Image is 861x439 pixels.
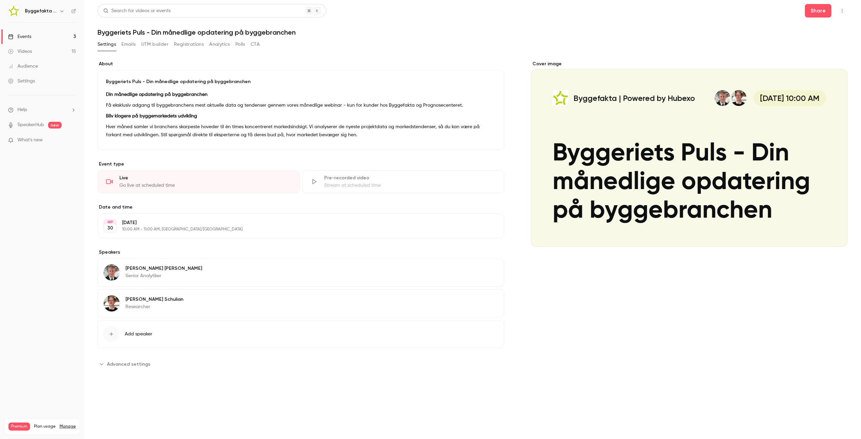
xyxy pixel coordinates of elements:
label: Cover image [531,61,848,67]
div: Pre-recorded video [324,175,496,181]
li: help-dropdown-opener [8,106,76,113]
span: Help [17,106,27,113]
h6: Byggefakta | Powered by Hubexo [25,8,57,14]
div: Go live at scheduled time [119,182,291,189]
span: Premium [8,423,30,431]
button: Add speaker [98,320,504,348]
span: new [48,122,62,129]
button: Polls [235,39,245,50]
p: Få eksklusiv adgang til byggebranchens mest aktuelle data og tendenser gennem vores månedlige web... [106,101,496,109]
div: Rasmus Schulian[PERSON_NAME] SchulianResearcher [98,289,504,318]
div: Live [119,175,291,181]
label: Date and time [98,204,504,211]
img: Lasse Lundqvist [104,264,120,281]
div: Settings [8,78,35,84]
button: Advanced settings [98,359,154,369]
button: Share [805,4,831,17]
section: Advanced settings [98,359,504,369]
p: Hver måned samler vi branchens skarpeste hoveder til én times koncentreret markedsindsigt. Vi ana... [106,123,496,139]
span: Advanced settings [107,361,150,368]
div: Audience [8,63,38,70]
button: Analytics [209,39,230,50]
span: Plan usage [34,424,55,429]
span: What's new [17,137,43,144]
p: 30 [107,225,113,231]
p: 10:00 AM - 11:00 AM, [GEOGRAPHIC_DATA]/[GEOGRAPHIC_DATA] [122,227,469,232]
iframe: Noticeable Trigger [68,137,76,143]
img: Byggefakta | Powered by Hubexo [8,6,19,16]
p: Event type [98,161,504,168]
a: SpeakerHub [17,121,44,129]
div: Pre-recorded videoStream at scheduled time [302,170,504,193]
p: Researcher [125,303,183,310]
div: Lasse Lundqvist[PERSON_NAME] [PERSON_NAME]Senior Analytiker [98,258,504,287]
div: Search for videos or events [103,7,171,14]
p: [PERSON_NAME] [PERSON_NAME] [125,265,202,272]
span: Add speaker [125,331,152,337]
div: Stream at scheduled time [324,182,496,189]
label: About [98,61,504,67]
a: Manage [60,424,76,429]
p: Byggeriets Puls - Din månedlige opdatering på byggebranchen [106,78,496,85]
p: [DATE] [122,219,469,226]
label: Speakers [98,249,504,256]
div: SEP [104,220,116,224]
button: Emails [121,39,136,50]
button: UTM builder [141,39,169,50]
strong: Din månedlige opdatering på byggebranchen [106,92,208,97]
img: Rasmus Schulian [104,295,120,312]
button: Settings [98,39,116,50]
section: Cover image [531,61,848,247]
strong: Bliv klogere på byggemarkedets udvikling [106,114,197,118]
p: [PERSON_NAME] Schulian [125,296,183,303]
button: Registrations [174,39,204,50]
div: LiveGo live at scheduled time [98,170,300,193]
button: CTA [251,39,260,50]
div: Events [8,33,31,40]
div: Videos [8,48,32,55]
h1: Byggeriets Puls - Din månedlige opdatering på byggebranchen [98,28,848,36]
p: Senior Analytiker [125,272,202,279]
